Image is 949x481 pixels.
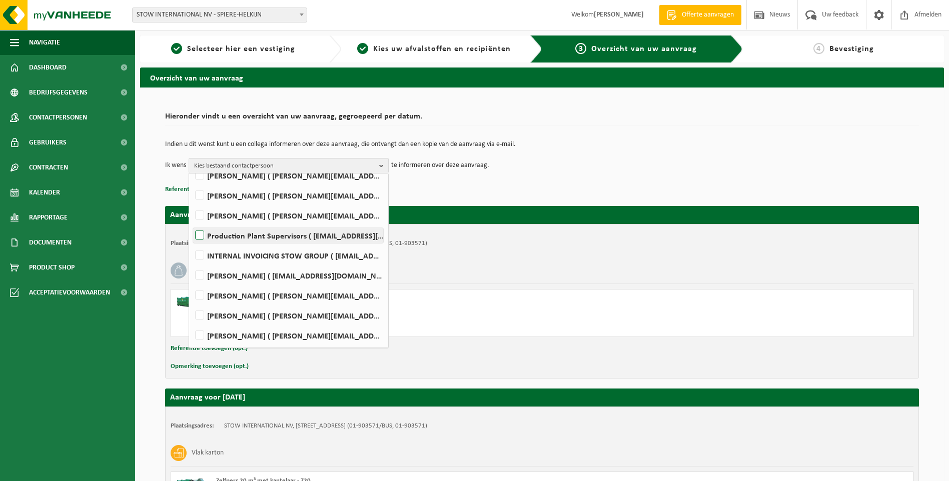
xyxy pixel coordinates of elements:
[171,43,182,54] span: 1
[373,45,511,53] span: Kies uw afvalstoffen en recipiënten
[189,158,389,173] button: Kies bestaand contactpersoon
[575,43,586,54] span: 3
[176,294,206,309] img: HK-XZ-20-GN-01.png
[165,183,242,196] button: Referentie toevoegen (opt.)
[192,445,224,461] h3: Vlak karton
[194,158,375,173] span: Kies bestaand contactpersoon
[659,5,741,25] a: Offerte aanvragen
[29,55,67,80] span: Dashboard
[171,240,214,246] strong: Plaatsingsadres:
[29,130,67,155] span: Gebruikers
[193,268,383,283] label: [PERSON_NAME] ( [EMAIL_ADDRESS][DOMAIN_NAME] )
[29,105,87,130] span: Contactpersonen
[346,43,522,55] a: 2Kies uw afvalstoffen en recipiënten
[171,360,249,373] button: Opmerking toevoegen (opt.)
[170,393,245,401] strong: Aanvraag voor [DATE]
[193,328,383,343] label: [PERSON_NAME] ( [PERSON_NAME][EMAIL_ADDRESS][DOMAIN_NAME] )
[224,422,427,430] td: STOW INTERNATIONAL NV, [STREET_ADDRESS] (01-903571/BUS, 01-903571)
[193,168,383,183] label: [PERSON_NAME] ( [PERSON_NAME][EMAIL_ADDRESS][PERSON_NAME][DOMAIN_NAME] )
[133,8,307,22] span: STOW INTERNATIONAL NV - SPIERE-HELKIJN
[170,211,245,219] strong: Aanvraag voor [DATE]
[679,10,736,20] span: Offerte aanvragen
[29,180,60,205] span: Kalender
[29,30,60,55] span: Navigatie
[29,205,68,230] span: Rapportage
[357,43,368,54] span: 2
[187,45,295,53] span: Selecteer hier een vestiging
[145,43,321,55] a: 1Selecteer hier een vestiging
[29,280,110,305] span: Acceptatievoorwaarden
[171,342,248,355] button: Referentie toevoegen (opt.)
[193,228,383,243] label: Production Plant Supervisors ( [EMAIL_ADDRESS][DOMAIN_NAME] )
[29,255,75,280] span: Product Shop
[391,158,489,173] p: te informeren over deze aanvraag.
[29,80,88,105] span: Bedrijfsgegevens
[165,158,186,173] p: Ik wens
[594,11,644,18] strong: [PERSON_NAME]
[216,310,582,318] div: Ophalen en terugplaatsen zelfde container
[193,188,383,203] label: [PERSON_NAME] ( [PERSON_NAME][EMAIL_ADDRESS][PERSON_NAME][DOMAIN_NAME] )
[165,112,919,126] h2: Hieronder vindt u een overzicht van uw aanvraag, gegroepeerd per datum.
[813,43,824,54] span: 4
[591,45,697,53] span: Overzicht van uw aanvraag
[193,308,383,323] label: [PERSON_NAME] ( [PERSON_NAME][EMAIL_ADDRESS][DOMAIN_NAME] )
[216,323,582,331] div: Aantal: 1
[132,7,307,22] span: STOW INTERNATIONAL NV - SPIERE-HELKIJN
[29,155,68,180] span: Contracten
[193,288,383,303] label: [PERSON_NAME] ( [PERSON_NAME][EMAIL_ADDRESS][DOMAIN_NAME] )
[829,45,874,53] span: Bevestiging
[140,67,944,87] h2: Overzicht van uw aanvraag
[165,141,919,148] p: Indien u dit wenst kunt u een collega informeren over deze aanvraag, die ontvangt dan een kopie v...
[193,248,383,263] label: INTERNAL INVOICING STOW GROUP ( [EMAIL_ADDRESS][DOMAIN_NAME] )
[29,230,72,255] span: Documenten
[193,208,383,223] label: [PERSON_NAME] ( [PERSON_NAME][EMAIL_ADDRESS][DOMAIN_NAME] )
[171,422,214,429] strong: Plaatsingsadres:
